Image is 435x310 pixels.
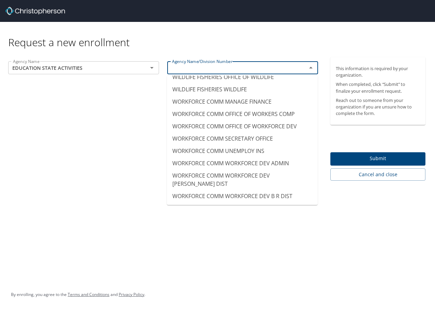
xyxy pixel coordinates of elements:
img: cbt logo [5,7,65,15]
li: WORKFORCE COMM MANAGE FINANCE [167,95,318,108]
li: WORKFORCE COMM WORKFORCE DEV LAF DIST [167,202,318,215]
span: Submit [336,154,420,163]
div: By enrolling, you agree to the and . [11,286,145,303]
div: Request a new enrollment [8,22,431,49]
a: Privacy Policy [119,292,144,297]
p: Reach out to someone from your organization if you are unsure how to complete the form. [336,97,420,117]
li: WILDLIFE FISHERIES WILDLIFE [167,83,318,95]
li: WORKFORCE COMM WORKFORCE DEV ADMIN [167,157,318,169]
li: WILDLIFE FISHERIES OFFICE OF WILDLIFE [167,71,318,83]
li: WORKFORCE COMM SECRETARY OFFICE [167,132,318,145]
button: Open [147,63,157,73]
li: WORKFORCE COMM OFFICE OF WORKFORCE DEV [167,120,318,132]
li: WORKFORCE COMM WORKFORCE DEV B R DIST [167,190,318,202]
button: Close [306,63,316,73]
button: Submit [330,152,425,166]
li: WORKFORCE COMM WORKFORCE DEV [PERSON_NAME] DIST [167,169,318,190]
span: Cancel and close [336,170,420,179]
li: WORKFORCE COMM UNEMPLOY INS [167,145,318,157]
p: When completed, click “Submit” to finalize your enrollment request. [336,81,420,94]
p: This information is required by your organization. [336,65,420,78]
a: Terms and Conditions [68,292,109,297]
li: WORKFORCE COMM OFFICE OF WORKERS COMP [167,108,318,120]
button: Cancel and close [330,168,425,181]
